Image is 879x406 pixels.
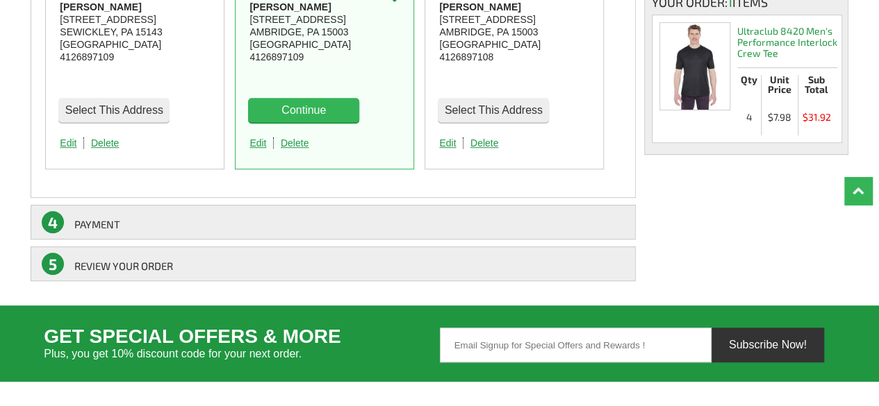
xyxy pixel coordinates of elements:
[60,1,210,63] p: [STREET_ADDRESS] SEWICKLEY, PA 15143 [GEOGRAPHIC_DATA] 4126897109
[44,328,439,362] h3: Get Special Offers & More
[42,253,64,275] span: 5
[798,75,835,101] li: Sub Total
[440,328,712,362] input: Email Signup for Special Offers and Rewards !
[712,328,824,362] button: Subscribe Now!
[248,98,359,122] button: Continue
[762,111,798,123] span: $7.98
[439,1,520,12] b: [PERSON_NAME]
[44,345,439,362] span: Plus, you get 10% discount code for your next order.
[737,75,762,101] li: Qty
[249,1,400,63] p: [STREET_ADDRESS] AMBRIDGE, PA 15003 [GEOGRAPHIC_DATA] 4126897109
[277,137,315,149] a: Delete
[31,205,636,239] a: 4Payment
[436,137,463,149] a: Edit
[88,137,126,149] a: Delete
[58,98,170,122] input: Select This Address
[844,177,872,205] a: Top
[798,111,835,123] span: $31.92
[60,1,141,12] b: [PERSON_NAME]
[761,75,798,101] li: Unit Price
[31,246,636,281] a: 5REVIEW YOUR ORDER
[737,15,837,67] h2: Ultraclub 8420 Men's Performance Interlock Crew Tee
[42,211,64,233] span: 4
[246,137,274,149] a: Edit
[249,1,331,12] b: [PERSON_NAME]
[56,137,84,149] a: Edit
[467,137,505,149] a: Delete
[737,111,762,123] span: 4
[439,1,589,63] p: [STREET_ADDRESS] AMBRIDGE, PA 15003 [GEOGRAPHIC_DATA] 4126897108
[438,98,549,122] input: Select This Address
